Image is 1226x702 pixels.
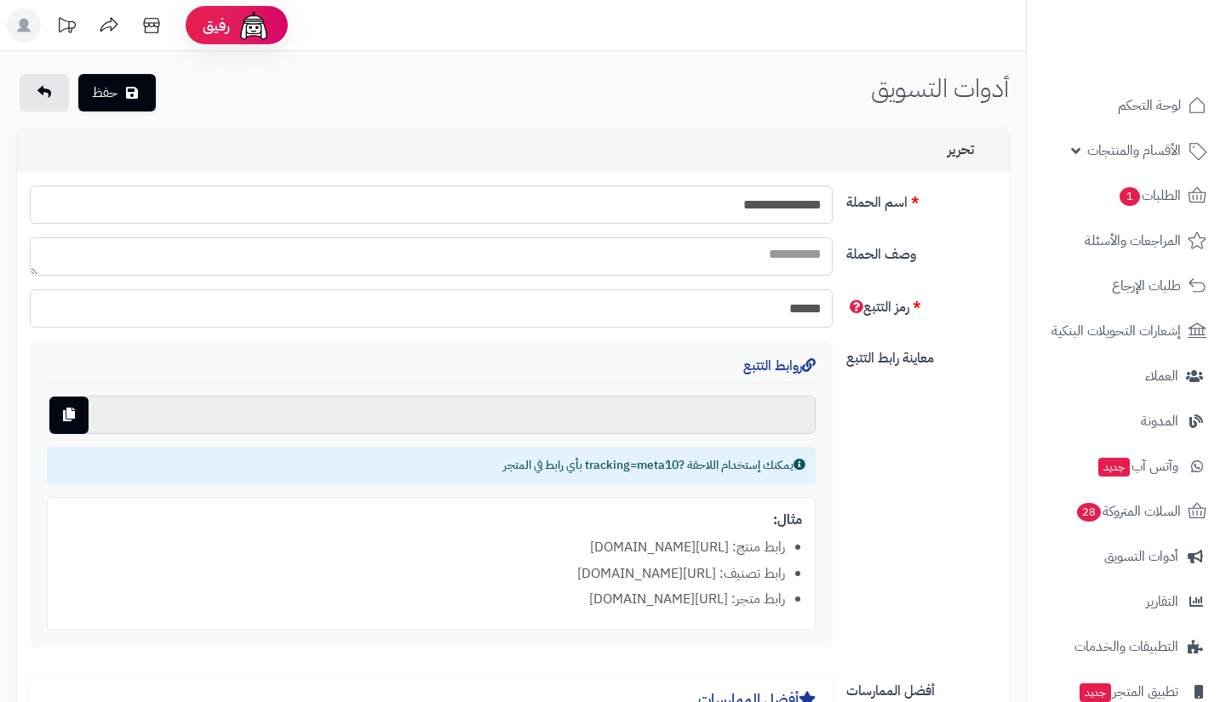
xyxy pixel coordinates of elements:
li: رابط منتج: [URL][DOMAIN_NAME] [60,538,785,557]
li: رابط متجر: [URL][DOMAIN_NAME] [60,590,785,609]
a: التطبيقات والخدمات [1037,626,1216,667]
strong: مثال: [773,510,802,530]
a: المدونة [1037,401,1216,442]
span: التقارير [1146,590,1178,614]
li: رابط تصنيف: [URL][DOMAIN_NAME] [60,564,785,584]
span: المدونة [1141,409,1178,433]
a: أدوات التسويق [1037,536,1216,577]
a: طلبات الإرجاع [1037,265,1216,306]
span: لوحة التحكم [1118,94,1181,117]
a: المراجعات والأسئلة [1037,220,1216,261]
label: معاينة رابط التتبع [839,341,1003,368]
h4: روابط التتبع [47,358,816,384]
span: الطلبات [1118,184,1181,208]
a: وآتس آبجديد [1037,446,1216,487]
a: تحديثات المنصة [45,9,88,47]
span: رفيق [203,15,230,36]
a: العملاء [1037,356,1216,397]
span: طلبات الإرجاع [1112,274,1181,298]
a: الغاء [20,74,69,111]
span: العملاء [1145,364,1178,388]
span: إشعارات التحويلات البنكية [1051,319,1181,343]
a: الطلبات1 [1037,175,1216,216]
a: التقارير [1037,581,1216,622]
a: إشعارات التحويلات البنكية [1037,311,1216,351]
span: رمز التتبع الذي سيستخدم لتتبع حملات التسويق. [846,297,909,317]
span: 28 [1077,503,1101,522]
img: logo-2.png [1110,48,1210,83]
span: 1 [1120,187,1140,206]
span: الأقسام والمنتجات [1087,139,1181,163]
label: اسم الحملة [839,185,1003,213]
button: حفظ [78,74,156,111]
h3: تحرير [948,142,992,158]
div: يمكنك إستخدام اللاحقة ?tracking=meta10 بأي رابط في المتجر [47,447,816,484]
span: السلات المتروكة [1075,499,1181,523]
span: التطبيقات والخدمات [1074,635,1178,659]
span: وآتس آب [1097,454,1178,478]
span: جديد [1098,458,1130,477]
h1: أدوات التسويق [871,74,1009,102]
span: جديد [1080,683,1111,702]
a: لوحة التحكم [1037,85,1216,126]
label: وصف الحملة [839,237,1003,265]
a: السلات المتروكة28 [1037,491,1216,532]
label: أفضل الممارسات [839,674,1003,701]
span: المراجعات والأسئلة [1085,229,1181,253]
span: أدوات التسويق [1104,545,1178,568]
img: ai-face.png [237,9,271,43]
